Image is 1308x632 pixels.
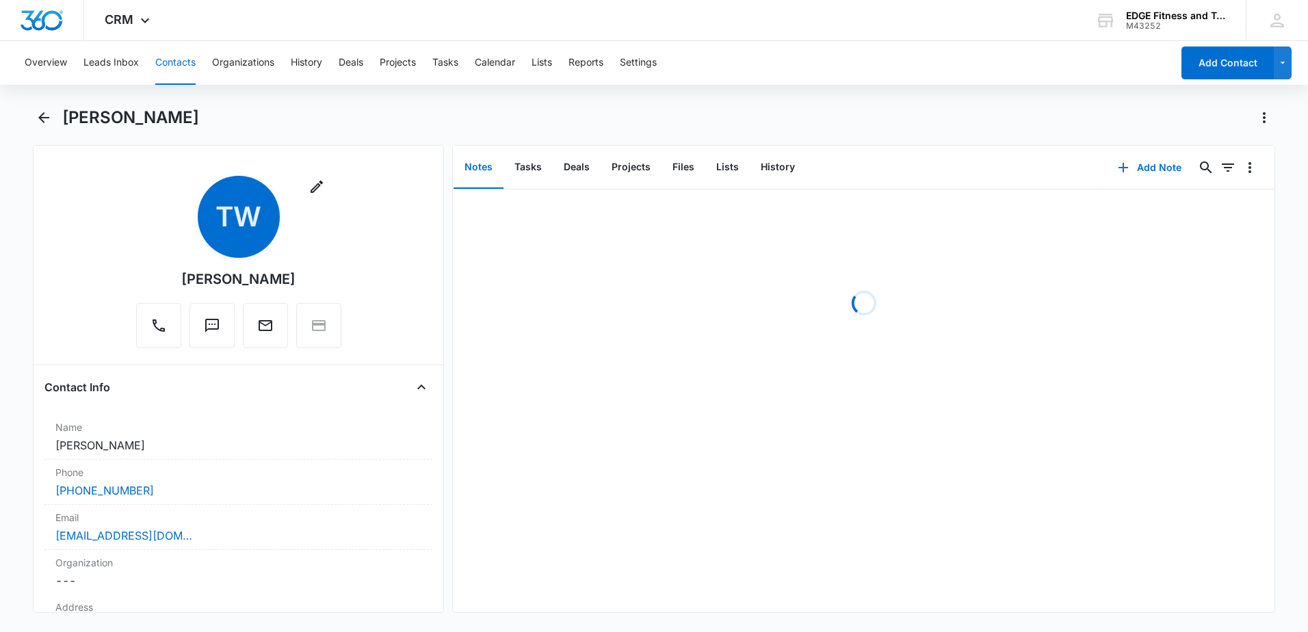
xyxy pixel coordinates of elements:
[136,303,181,348] button: Call
[25,41,67,85] button: Overview
[136,324,181,336] a: Call
[1181,47,1274,79] button: Add Contact
[105,12,133,27] span: CRM
[55,465,421,479] label: Phone
[243,303,288,348] button: Email
[44,460,432,505] div: Phone[PHONE_NUMBER]
[454,146,503,189] button: Notes
[1253,107,1275,129] button: Actions
[155,41,196,85] button: Contacts
[55,555,421,570] label: Organization
[83,41,139,85] button: Leads Inbox
[662,146,705,189] button: Files
[44,379,110,395] h4: Contact Info
[33,107,54,129] button: Back
[44,414,432,460] div: Name[PERSON_NAME]
[55,510,421,525] label: Email
[44,505,432,550] div: Email[EMAIL_ADDRESS][DOMAIN_NAME]
[410,376,432,398] button: Close
[380,41,416,85] button: Projects
[291,41,322,85] button: History
[1195,157,1217,179] button: Search...
[620,41,657,85] button: Settings
[1217,157,1239,179] button: Filters
[601,146,662,189] button: Projects
[55,482,154,499] a: [PHONE_NUMBER]
[55,420,421,434] label: Name
[189,324,235,336] a: Text
[212,41,274,85] button: Organizations
[475,41,515,85] button: Calendar
[1239,157,1261,179] button: Overflow Menu
[198,176,280,258] span: TW
[189,303,235,348] button: Text
[432,41,458,85] button: Tasks
[181,269,296,289] div: [PERSON_NAME]
[503,146,553,189] button: Tasks
[705,146,750,189] button: Lists
[62,107,199,128] h1: [PERSON_NAME]
[1104,151,1195,184] button: Add Note
[750,146,806,189] button: History
[532,41,552,85] button: Lists
[1126,10,1226,21] div: account name
[243,324,288,336] a: Email
[55,527,192,544] a: [EMAIL_ADDRESS][DOMAIN_NAME]
[339,41,363,85] button: Deals
[55,572,421,589] dd: ---
[55,600,421,614] label: Address
[1126,21,1226,31] div: account id
[55,437,421,453] dd: [PERSON_NAME]
[568,41,603,85] button: Reports
[553,146,601,189] button: Deals
[44,550,432,594] div: Organization---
